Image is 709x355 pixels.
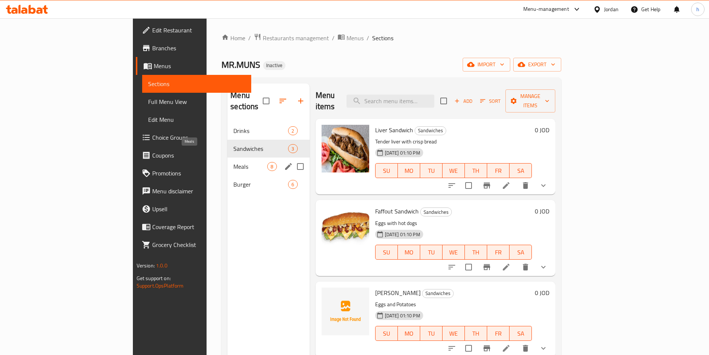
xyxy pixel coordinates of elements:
span: WE [445,328,462,339]
span: [PERSON_NAME] [375,287,421,298]
button: TH [465,326,487,341]
span: Get support on: [137,273,171,283]
span: TU [423,247,440,258]
span: import [469,60,504,69]
p: Eggs and Potatoes [375,300,532,309]
span: 2 [288,127,297,134]
span: [DATE] 01:10 PM [382,231,423,238]
svg: Show Choices [539,344,548,353]
span: Sandwiches [421,208,451,216]
button: show more [534,177,552,194]
p: Eggs with hot dogs [375,219,532,228]
button: Branch-specific-item [478,258,496,276]
span: [DATE] 01:10 PM [382,149,423,156]
div: Menu-management [523,5,569,14]
span: Sandwiches [422,289,453,298]
div: items [288,144,297,153]
span: MO [401,247,417,258]
img: Liver Sandwich [322,125,369,172]
div: Drinks2 [227,122,309,140]
div: Inactive [263,61,285,70]
button: MO [398,163,420,178]
div: items [288,126,297,135]
span: Liver Sandwich [375,124,413,136]
button: WE [443,326,465,341]
span: Inactive [263,62,285,69]
span: Full Menu View [148,97,245,106]
span: SA [512,165,529,176]
button: export [513,58,561,72]
svg: Show Choices [539,181,548,190]
button: SA [510,163,532,178]
p: Tender liver with crisp bread [375,137,532,146]
img: Mafraka Sandwich [322,288,369,335]
button: WE [443,163,465,178]
h6: 0 JOD [535,125,549,135]
button: MO [398,326,420,341]
nav: Menu sections [227,119,309,196]
button: delete [517,258,534,276]
div: items [288,180,297,189]
a: Edit menu item [502,263,511,272]
span: Sort sections [274,92,292,110]
button: FR [487,245,510,260]
span: Menus [346,34,364,42]
span: Coverage Report [152,222,245,231]
a: Support.OpsPlatform [137,281,184,291]
div: Sandwiches [420,207,452,216]
button: TH [465,163,487,178]
span: MO [401,328,417,339]
span: Upsell [152,205,245,213]
span: Sections [372,34,393,42]
span: FR [490,328,507,339]
button: SU [375,245,398,260]
span: 3 [288,145,297,152]
a: Sections [142,75,251,93]
span: Edit Menu [148,115,245,124]
span: export [519,60,555,69]
span: Version: [137,261,155,270]
button: delete [517,177,534,194]
button: sort-choices [443,258,461,276]
button: Add section [292,92,310,110]
button: TU [420,163,443,178]
button: TU [420,326,443,341]
button: FR [487,326,510,341]
span: Sandwiches [233,144,288,153]
div: Sandwiches3 [227,140,309,158]
button: Manage items [505,89,555,112]
span: Burger [233,180,288,189]
a: Coupons [136,146,251,164]
h6: 0 JOD [535,288,549,298]
span: Sections [148,79,245,88]
span: 8 [268,163,276,170]
button: SU [375,326,398,341]
span: h [696,5,699,13]
span: SU [379,328,395,339]
span: Grocery Checklist [152,240,245,249]
span: Branches [152,44,245,53]
span: Choice Groups [152,133,245,142]
div: Drinks [233,126,288,135]
span: 1.0.0 [156,261,167,270]
a: Promotions [136,164,251,182]
button: WE [443,245,465,260]
span: Add [453,97,473,105]
span: TH [468,165,484,176]
span: Promotions [152,169,245,178]
a: Choice Groups [136,129,251,146]
span: Menus [154,61,245,70]
a: Coverage Report [136,218,251,236]
button: TH [465,245,487,260]
a: Branches [136,39,251,57]
button: Sort [478,95,502,107]
span: Select to update [461,178,476,193]
span: [DATE] 01:10 PM [382,312,423,319]
a: Edit Restaurant [136,21,251,39]
button: import [463,58,510,72]
div: Sandwiches [422,289,454,298]
span: Select section [436,93,451,109]
button: Add [451,95,475,107]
